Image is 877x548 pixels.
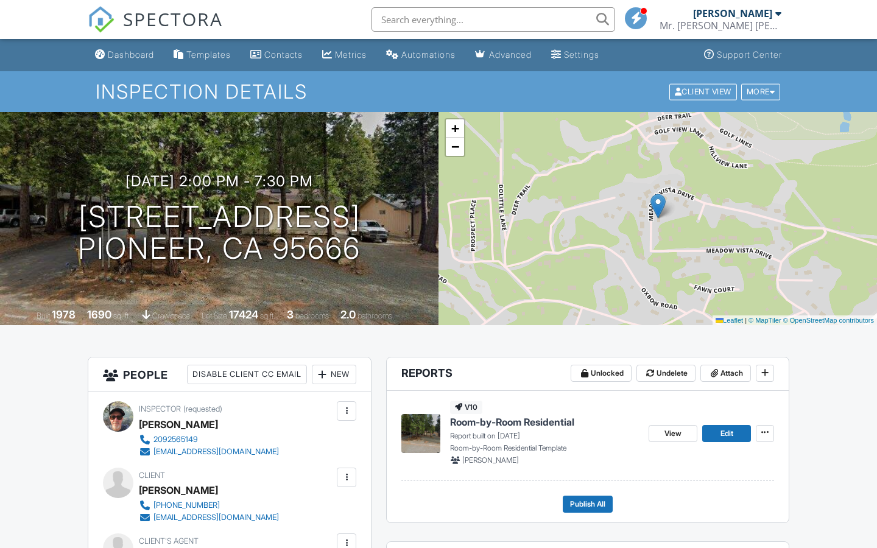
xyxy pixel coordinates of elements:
[152,311,190,320] span: crawlspace
[202,311,227,320] span: Lot Size
[229,308,258,321] div: 17424
[139,446,279,458] a: [EMAIL_ADDRESS][DOMAIN_NAME]
[183,404,222,413] span: (requested)
[123,6,223,32] span: SPECTORA
[187,365,307,384] div: Disable Client CC Email
[139,415,218,434] div: [PERSON_NAME]
[693,7,772,19] div: [PERSON_NAME]
[139,434,279,446] a: 2092565149
[88,6,114,33] img: The Best Home Inspection Software - Spectora
[125,173,313,189] h3: [DATE] 2:00 pm - 7:30 pm
[139,536,199,546] span: Client's Agent
[153,447,279,457] div: [EMAIL_ADDRESS][DOMAIN_NAME]
[668,86,740,96] a: Client View
[748,317,781,324] a: © MapTiler
[153,435,198,444] div: 2092565149
[335,49,367,60] div: Metrics
[699,44,787,66] a: Support Center
[745,317,747,324] span: |
[139,404,181,413] span: Inspector
[340,308,356,321] div: 2.0
[716,317,743,324] a: Leaflet
[169,44,236,66] a: Templates
[139,511,279,524] a: [EMAIL_ADDRESS][DOMAIN_NAME]
[245,44,308,66] a: Contacts
[650,194,666,219] img: Marker
[88,357,371,392] h3: People
[741,83,781,100] div: More
[113,311,130,320] span: sq. ft.
[153,501,220,510] div: [PHONE_NUMBER]
[446,138,464,156] a: Zoom out
[717,49,782,60] div: Support Center
[108,49,154,60] div: Dashboard
[52,308,76,321] div: 1978
[470,44,537,66] a: Advanced
[401,49,456,60] div: Automations
[783,317,874,324] a: © OpenStreetMap contributors
[564,49,599,60] div: Settings
[139,499,279,511] a: [PHONE_NUMBER]
[88,16,223,42] a: SPECTORA
[139,471,165,480] span: Client
[381,44,460,66] a: Automations (Basic)
[317,44,372,66] a: Metrics
[186,49,231,60] div: Templates
[489,49,532,60] div: Advanced
[546,44,604,66] a: Settings
[78,201,361,265] h1: [STREET_ADDRESS] Pioneer, CA 95666
[139,481,218,499] div: [PERSON_NAME]
[669,83,737,100] div: Client View
[372,7,615,32] input: Search everything...
[153,513,279,522] div: [EMAIL_ADDRESS][DOMAIN_NAME]
[446,119,464,138] a: Zoom in
[87,308,111,321] div: 1690
[357,311,392,320] span: bathrooms
[260,311,275,320] span: sq.ft.
[90,44,159,66] a: Dashboard
[660,19,781,32] div: Mr. Timothy John Donovan
[451,139,459,154] span: −
[451,121,459,136] span: +
[295,311,329,320] span: bedrooms
[312,365,356,384] div: New
[96,81,781,102] h1: Inspection Details
[37,311,50,320] span: Built
[264,49,303,60] div: Contacts
[287,308,294,321] div: 3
